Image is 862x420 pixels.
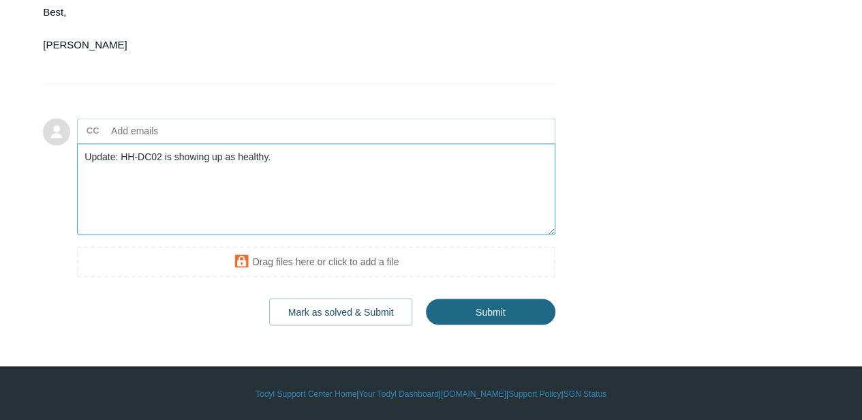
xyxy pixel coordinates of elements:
[426,299,555,325] input: Submit
[358,387,438,400] a: Your Todyl Dashboard
[508,387,561,400] a: Support Policy
[564,387,606,400] a: SGN Status
[43,387,819,400] div: | | | |
[269,298,413,325] button: Mark as solved & Submit
[77,143,555,235] textarea: Add your reply
[256,387,356,400] a: Todyl Support Center Home
[87,120,99,140] label: CC
[106,120,253,140] input: Add emails
[441,387,506,400] a: [DOMAIN_NAME]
